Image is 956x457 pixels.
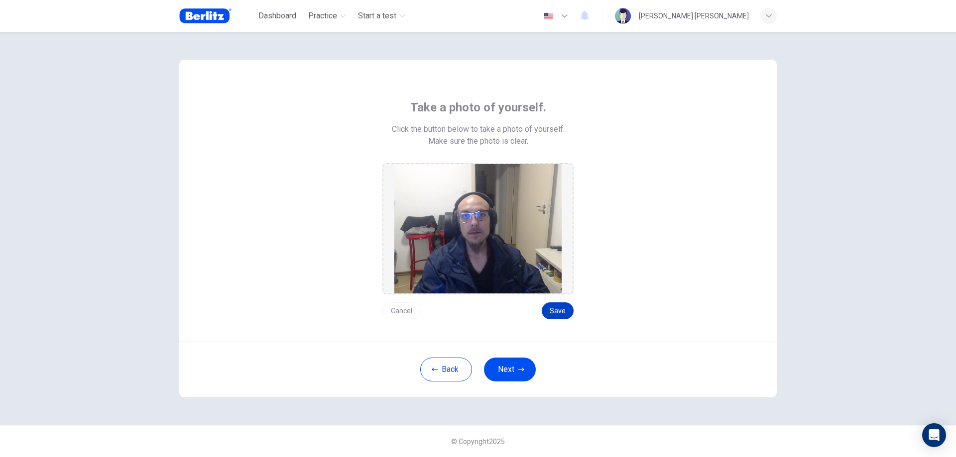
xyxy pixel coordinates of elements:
button: Save [542,302,574,319]
img: preview screemshot [394,164,562,293]
a: Berlitz Brasil logo [179,6,254,26]
img: en [542,12,555,20]
button: Dashboard [254,7,300,25]
span: Dashboard [258,10,296,22]
button: Cancel [382,302,421,319]
span: Make sure the photo is clear. [428,135,528,147]
button: Practice [304,7,350,25]
div: [PERSON_NAME] [PERSON_NAME] [639,10,749,22]
div: Open Intercom Messenger [922,423,946,447]
span: Practice [308,10,337,22]
span: Click the button below to take a photo of yourself. [392,123,565,135]
img: Berlitz Brasil logo [179,6,232,26]
img: Profile picture [615,8,631,24]
button: Next [484,358,536,381]
span: © Copyright 2025 [451,438,505,446]
span: Take a photo of yourself. [410,99,546,115]
span: Start a test [358,10,396,22]
button: Start a test [354,7,409,25]
button: Back [420,358,472,381]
